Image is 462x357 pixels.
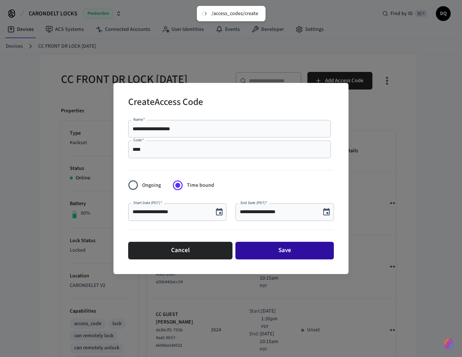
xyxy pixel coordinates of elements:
[212,205,227,219] button: Choose date, selected date is Dec 2, 2025
[235,242,334,259] button: Save
[187,182,214,189] span: Time bound
[444,338,453,350] img: SeamLogoGradient.69752ec5.svg
[142,182,161,189] span: Ongoing
[128,242,232,259] button: Cancel
[128,92,203,114] h2: Create Access Code
[241,200,267,205] label: End Date (PDT)
[133,200,162,205] label: Start Date (PDT)
[133,117,145,122] label: Name
[212,10,258,17] div: /access_codes/create
[319,205,334,219] button: Choose date, selected date is Dec 5, 2025
[133,137,144,143] label: Code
